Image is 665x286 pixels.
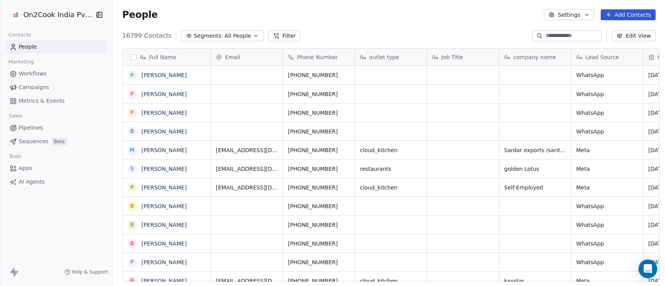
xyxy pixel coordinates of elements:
[5,110,26,122] span: Sales
[130,239,134,247] div: B
[369,53,399,61] span: outlet type
[19,83,49,91] span: Campaigns
[499,49,571,65] div: company name
[130,127,134,135] div: B
[360,165,422,173] span: restaurants
[123,66,211,282] div: grid
[513,53,556,61] span: company name
[576,202,639,210] span: WhatsApp
[360,146,422,154] span: cloud_kitchen
[141,184,187,191] a: [PERSON_NAME]
[360,184,422,191] span: cloud_kitchen
[639,260,657,278] div: Open Intercom Messenger
[268,30,301,41] button: Filter
[131,183,134,191] div: P
[427,49,499,65] div: Job Title
[149,53,176,61] span: Full Name
[5,56,37,68] span: Marketing
[216,277,278,285] span: [EMAIL_ADDRESS][DOMAIN_NAME]
[504,184,566,191] span: Self-Employed
[6,135,106,148] a: SequencesBeta
[19,97,65,105] span: Metrics & Events
[288,146,350,154] span: [PHONE_NUMBER]
[576,184,639,191] span: Meta
[19,43,37,51] span: People
[576,128,639,135] span: WhatsApp
[576,221,639,229] span: WhatsApp
[19,70,47,78] span: Workflows
[6,81,106,94] a: Campaigns
[141,147,187,153] a: [PERSON_NAME]
[225,53,240,61] span: Email
[216,184,278,191] span: [EMAIL_ADDRESS][DOMAIN_NAME]
[19,164,32,172] span: Apps
[130,202,134,210] div: B
[576,146,639,154] span: Meta
[131,258,134,266] div: P
[5,151,25,162] span: Tools
[288,240,350,247] span: [PHONE_NUMBER]
[576,258,639,266] span: WhatsApp
[288,277,350,285] span: [PHONE_NUMBER]
[141,72,187,78] a: [PERSON_NAME]
[130,221,134,229] div: B
[441,53,463,61] span: Job Title
[288,109,350,117] span: [PHONE_NUMBER]
[6,40,106,53] a: People
[355,49,427,65] div: outlet type
[141,110,187,116] a: [PERSON_NAME]
[586,53,619,61] span: Lead Source
[130,146,134,154] div: M
[131,90,134,98] div: P
[576,109,639,117] span: WhatsApp
[19,178,45,186] span: AI Agents
[141,259,187,265] a: [PERSON_NAME]
[6,162,106,175] a: Apps
[576,240,639,247] span: WhatsApp
[288,165,350,173] span: [PHONE_NUMBER]
[288,128,350,135] span: [PHONE_NUMBER]
[6,95,106,107] a: Metrics & Events
[216,146,278,154] span: [EMAIL_ADDRESS][DOMAIN_NAME]
[194,32,223,40] span: Segments:
[612,30,656,41] button: Edit View
[5,29,34,41] span: Contacts
[6,67,106,80] a: Workflows
[572,49,643,65] div: Lead Source
[288,184,350,191] span: [PHONE_NUMBER]
[283,49,355,65] div: Phone Number
[141,128,187,135] a: [PERSON_NAME]
[288,258,350,266] span: [PHONE_NUMBER]
[576,90,639,98] span: WhatsApp
[130,277,134,285] div: B
[23,10,92,20] span: On2Cook India Pvt. Ltd.
[64,269,108,275] a: Help & Support
[504,277,566,285] span: kaystar
[131,109,134,117] div: P
[288,202,350,210] span: [PHONE_NUMBER]
[141,278,187,284] a: [PERSON_NAME]
[141,240,187,247] a: [PERSON_NAME]
[122,31,172,40] span: 16799 Contacts
[288,90,350,98] span: [PHONE_NUMBER]
[11,10,20,19] img: on2cook%20logo-04%20copy.jpg
[576,71,639,79] span: WhatsApp
[288,221,350,229] span: [PHONE_NUMBER]
[72,269,108,275] span: Help & Support
[9,8,89,21] button: On2Cook India Pvt. Ltd.
[288,71,350,79] span: [PHONE_NUMBER]
[130,165,134,173] div: S
[360,277,422,285] span: cloud_kitchen
[131,71,134,79] div: P
[141,203,187,209] a: [PERSON_NAME]
[544,9,594,20] button: Settings
[576,277,639,285] span: Meta
[576,165,639,173] span: Meta
[141,91,187,97] a: [PERSON_NAME]
[141,166,187,172] a: [PERSON_NAME]
[601,9,656,20] button: Add Contacts
[6,175,106,188] a: AI Agents
[123,49,211,65] div: Full Name
[122,9,158,21] span: People
[19,124,43,132] span: Pipelines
